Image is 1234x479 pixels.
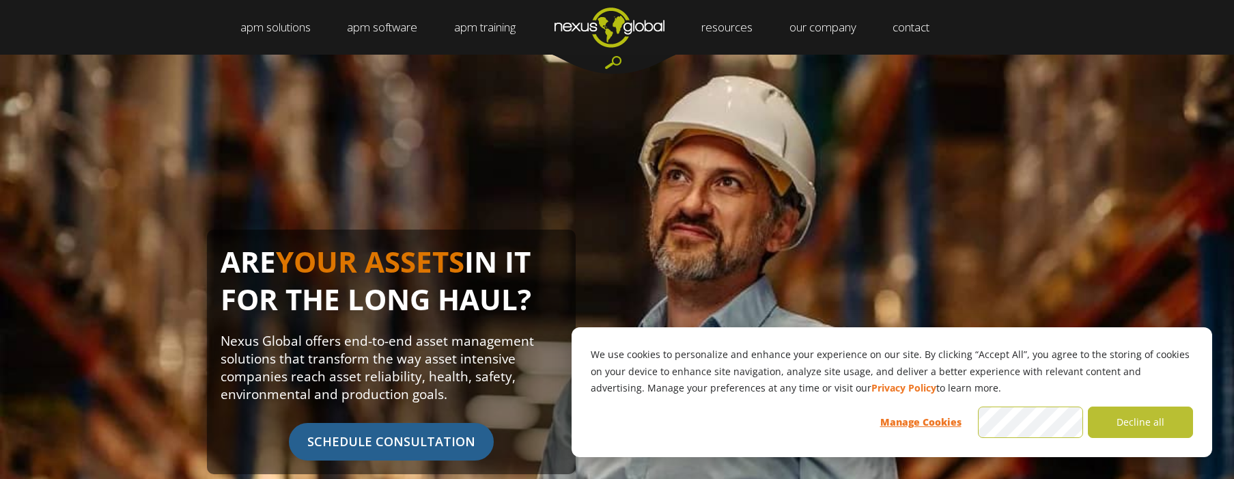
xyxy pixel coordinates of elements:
p: We use cookies to personalize and enhance your experience on our site. By clicking “Accept All”, ... [591,346,1193,397]
button: Decline all [1088,407,1193,438]
button: Accept all [978,407,1083,438]
p: Nexus Global offers end-to-end asset management solutions that transform the way asset intensive ... [221,332,562,403]
span: SCHEDULE CONSULTATION [289,423,494,461]
h1: ARE IN IT FOR THE LONG HAUL? [221,243,562,332]
div: Cookie banner [572,327,1212,457]
a: Privacy Policy [871,380,936,397]
button: Manage Cookies [868,407,973,438]
span: YOUR ASSETS [276,242,464,281]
